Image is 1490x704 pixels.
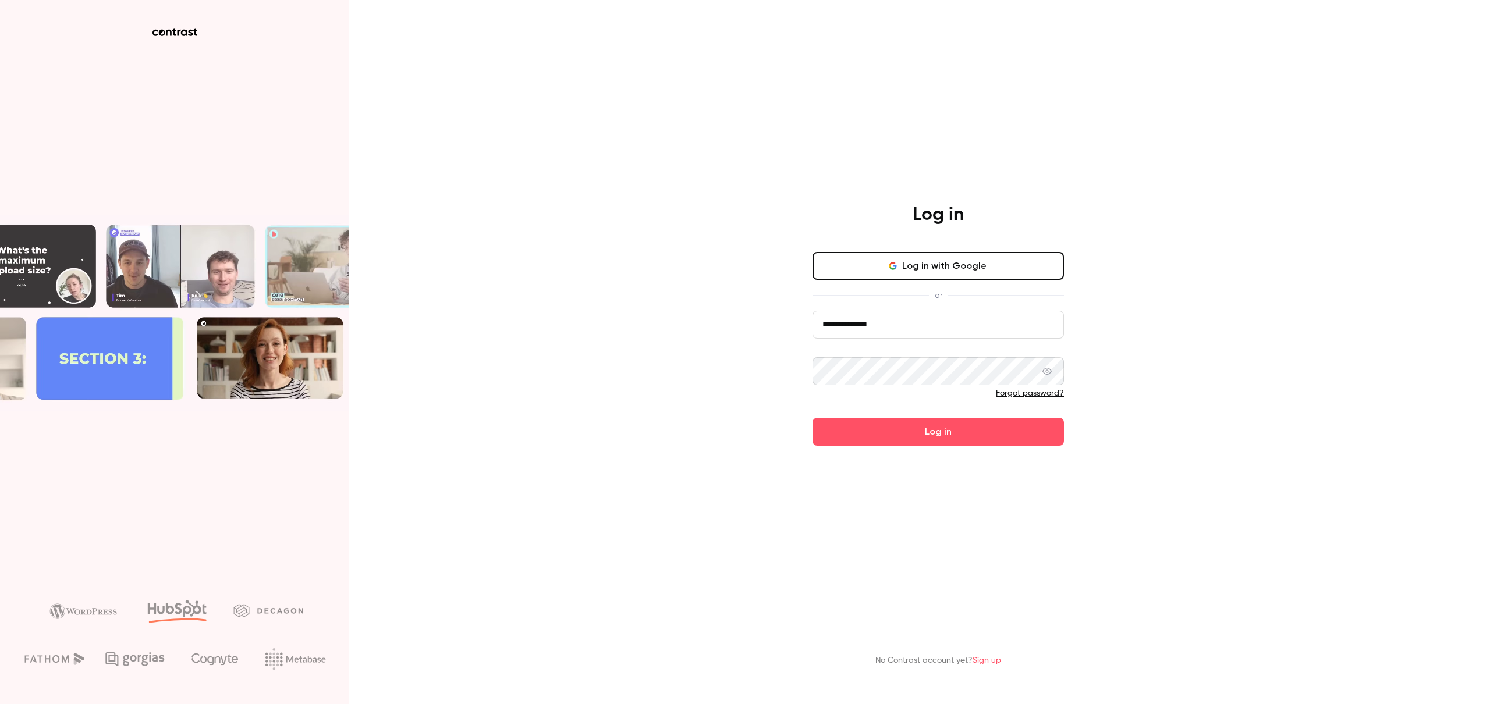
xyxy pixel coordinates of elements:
[813,252,1064,280] button: Log in with Google
[996,389,1064,397] a: Forgot password?
[875,655,1001,667] p: No Contrast account yet?
[913,203,964,226] h4: Log in
[813,418,1064,446] button: Log in
[929,289,948,301] span: or
[973,656,1001,664] a: Sign up
[233,604,303,617] img: decagon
